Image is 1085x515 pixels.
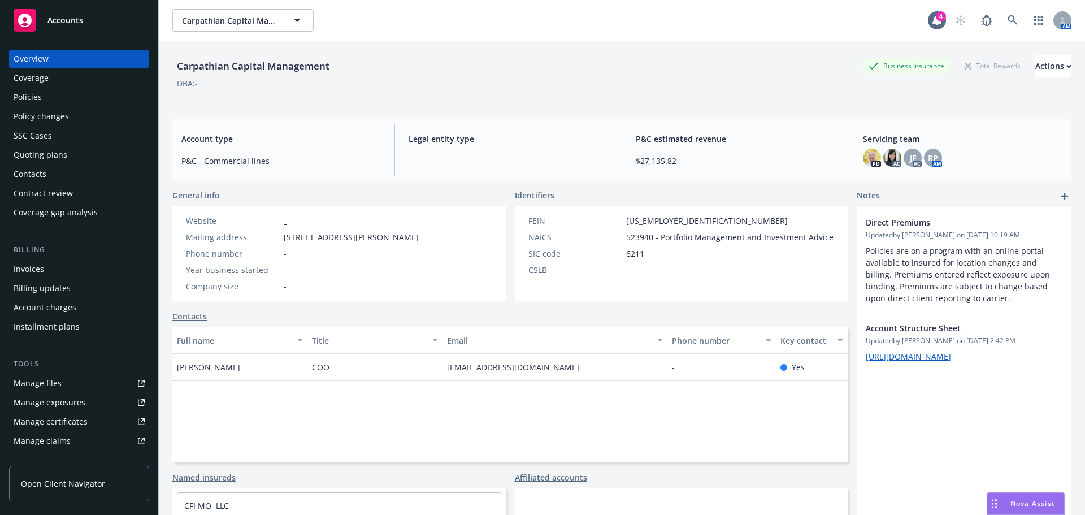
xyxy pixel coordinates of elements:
div: Phone number [672,335,758,347]
a: Manage claims [9,432,149,450]
span: Updated by [PERSON_NAME] on [DATE] 10:19 AM [866,230,1062,240]
div: Coverage [14,69,49,87]
a: - [284,215,287,226]
a: - [672,362,684,373]
span: COO [312,361,329,373]
span: Notes [857,189,880,203]
span: Yes [792,361,805,373]
div: Carpathian Capital Management [172,59,334,73]
div: DBA: - [177,77,198,89]
a: Search [1001,9,1024,32]
div: Direct PremiumsUpdatedby [PERSON_NAME] on [DATE] 10:19 AMPolicies are on a program with an online... [857,207,1071,313]
a: Contacts [9,165,149,183]
div: Contacts [14,165,46,183]
a: Start snowing [949,9,972,32]
button: Full name [172,327,307,354]
span: - [284,264,287,276]
div: Key contact [780,335,831,347]
div: Mailing address [186,231,279,243]
button: Nova Assist [987,492,1065,515]
div: Website [186,215,279,227]
div: SIC code [528,248,622,259]
div: CSLB [528,264,622,276]
img: photo [883,149,901,167]
button: Title [307,327,442,354]
a: CFI MO, LLC [184,500,229,511]
a: Contacts [172,310,207,322]
a: Named insureds [172,471,236,483]
button: Phone number [667,327,775,354]
a: SSC Cases [9,127,149,145]
span: General info [172,189,220,201]
span: JF [910,152,916,164]
span: Updated by [PERSON_NAME] on [DATE] 2:42 PM [866,336,1062,346]
a: Manage files [9,374,149,392]
a: Affiliated accounts [515,471,587,483]
div: Manage BORs [14,451,67,469]
button: Actions [1035,55,1071,77]
a: Contract review [9,184,149,202]
span: Policies are on a program with an online portal available to insured for location changes and bil... [866,245,1052,304]
span: Servicing team [863,133,1062,145]
img: photo [863,149,881,167]
a: Policies [9,88,149,106]
div: Year business started [186,264,279,276]
div: Total Rewards [959,59,1026,73]
span: Nova Assist [1010,499,1055,508]
span: Account Structure Sheet [866,322,1033,334]
a: Policy changes [9,107,149,125]
a: [EMAIL_ADDRESS][DOMAIN_NAME] [447,362,588,373]
a: Coverage [9,69,149,87]
a: Coverage gap analysis [9,204,149,222]
div: Company size [186,280,279,292]
a: Overview [9,50,149,68]
a: add [1058,189,1071,203]
a: Installment plans [9,318,149,336]
span: Legal entity type [409,133,608,145]
div: Manage exposures [14,393,85,412]
span: 523940 - Portfolio Management and Investment Advice [626,231,834,243]
div: NAICS [528,231,622,243]
div: Quoting plans [14,146,67,164]
span: Open Client Navigator [21,478,105,490]
div: Billing updates [14,279,71,297]
div: Contract review [14,184,73,202]
span: Direct Premiums [866,217,1033,228]
div: Policies [14,88,42,106]
span: - [284,248,287,259]
button: Email [442,327,667,354]
span: Accounts [47,16,83,25]
span: [STREET_ADDRESS][PERSON_NAME] [284,231,419,243]
div: Installment plans [14,318,80,336]
button: Carpathian Capital Management [172,9,314,32]
span: - [284,280,287,292]
button: Key contact [776,327,848,354]
div: Invoices [14,260,44,278]
a: Invoices [9,260,149,278]
div: Drag to move [987,493,1001,514]
a: Accounts [9,5,149,36]
div: Email [447,335,650,347]
span: RP [928,152,938,164]
span: $27,135.82 [636,155,835,167]
div: Account charges [14,298,76,317]
span: 6211 [626,248,644,259]
span: Account type [181,133,381,145]
div: Full name [177,335,290,347]
span: [PERSON_NAME] [177,361,240,373]
div: Policy changes [14,107,69,125]
a: Manage BORs [9,451,149,469]
a: Manage exposures [9,393,149,412]
span: - [626,264,629,276]
span: P&C estimated revenue [636,133,835,145]
span: - [409,155,608,167]
div: Billing [9,244,149,256]
a: Quoting plans [9,146,149,164]
a: Switch app [1027,9,1050,32]
div: Overview [14,50,49,68]
div: Coverage gap analysis [14,204,98,222]
a: Report a Bug [975,9,998,32]
div: Business Insurance [863,59,950,73]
